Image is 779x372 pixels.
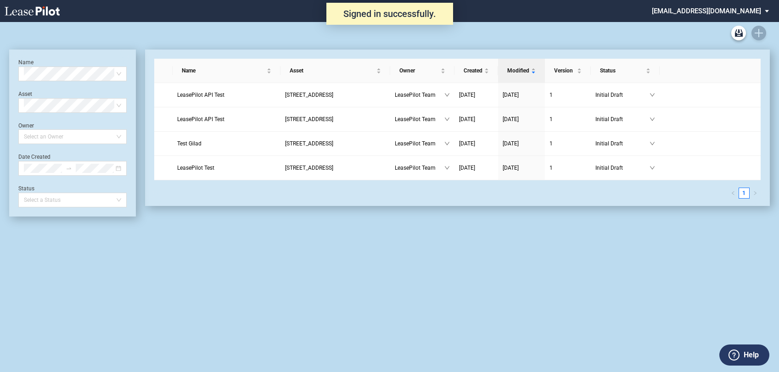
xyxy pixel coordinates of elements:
[595,90,650,100] span: Initial Draft
[549,115,586,124] a: 1
[285,116,333,122] span: 109 State Street
[177,90,276,100] a: LeasePilot API Test
[459,90,493,100] a: [DATE]
[444,165,450,171] span: down
[290,66,375,75] span: Asset
[591,59,660,83] th: Status
[459,140,475,147] span: [DATE]
[595,139,650,148] span: Initial Draft
[549,140,553,147] span: 1
[177,140,202,147] span: Test Gilad
[459,139,493,148] a: [DATE]
[728,188,739,199] li: Previous Page
[390,59,454,83] th: Owner
[554,66,575,75] span: Version
[459,165,475,171] span: [DATE]
[18,154,50,160] label: Date Created
[177,165,214,171] span: LeasePilot Test
[459,92,475,98] span: [DATE]
[503,140,519,147] span: [DATE]
[600,66,644,75] span: Status
[395,139,444,148] span: LeasePilot Team
[459,163,493,172] a: [DATE]
[503,92,519,98] span: [DATE]
[650,117,655,122] span: down
[280,59,390,83] th: Asset
[285,139,386,148] a: [STREET_ADDRESS]
[285,92,333,98] span: 109 State Street
[395,115,444,124] span: LeasePilot Team
[18,91,32,97] label: Asset
[549,90,586,100] a: 1
[444,141,450,146] span: down
[444,92,450,98] span: down
[498,59,545,83] th: Modified
[503,163,540,172] a: [DATE]
[464,66,482,75] span: Created
[177,92,224,98] span: LeasePilot API Test
[177,139,276,148] a: Test Gilad
[503,115,540,124] a: [DATE]
[18,122,34,129] label: Owner
[503,90,540,100] a: [DATE]
[731,191,735,195] span: left
[459,115,493,124] a: [DATE]
[731,26,746,40] a: Archive
[18,185,34,192] label: Status
[285,90,386,100] a: [STREET_ADDRESS]
[549,92,553,98] span: 1
[399,66,439,75] span: Owner
[719,344,769,366] button: Help
[595,163,650,172] span: Initial Draft
[650,165,655,171] span: down
[595,115,650,124] span: Initial Draft
[173,59,280,83] th: Name
[549,139,586,148] a: 1
[285,140,333,147] span: 109 State Street
[326,3,453,25] div: Signed in successfully.
[549,163,586,172] a: 1
[177,116,224,122] span: LeasePilot API Test
[285,115,386,124] a: [STREET_ADDRESS]
[507,66,529,75] span: Modified
[177,163,276,172] a: LeasePilot Test
[459,116,475,122] span: [DATE]
[545,59,591,83] th: Version
[503,139,540,148] a: [DATE]
[650,92,655,98] span: down
[444,117,450,122] span: down
[503,116,519,122] span: [DATE]
[454,59,498,83] th: Created
[753,191,757,195] span: right
[66,165,72,172] span: to
[177,115,276,124] a: LeasePilot API Test
[503,165,519,171] span: [DATE]
[750,188,761,199] li: Next Page
[395,90,444,100] span: LeasePilot Team
[728,188,739,199] button: left
[285,165,333,171] span: 109 State Street
[182,66,265,75] span: Name
[739,188,750,199] li: 1
[739,188,749,198] a: 1
[549,165,553,171] span: 1
[650,141,655,146] span: down
[750,188,761,199] button: right
[549,116,553,122] span: 1
[18,59,34,66] label: Name
[66,165,72,172] span: swap-right
[285,163,386,172] a: [STREET_ADDRESS]
[395,163,444,172] span: LeasePilot Team
[744,349,759,361] label: Help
